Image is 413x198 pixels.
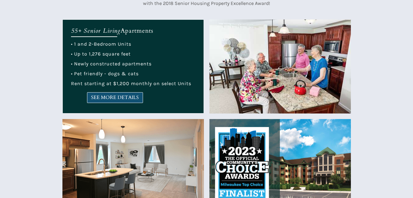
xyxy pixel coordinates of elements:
[71,27,121,35] em: 55+ Senior Living
[71,80,191,86] span: Rent starting at $1,200 monthly on select Units
[71,61,152,67] span: • Newly constructed apartments
[87,95,143,101] span: SEE MORE DETAILS
[71,41,131,47] span: • 1 and 2-Bedroom Units
[121,27,153,35] span: Apartments
[87,92,143,103] a: SEE MORE DETAILS
[71,51,131,57] span: • Up to 1,276 square feet
[71,71,139,76] span: • Pet friendly - dogs & cats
